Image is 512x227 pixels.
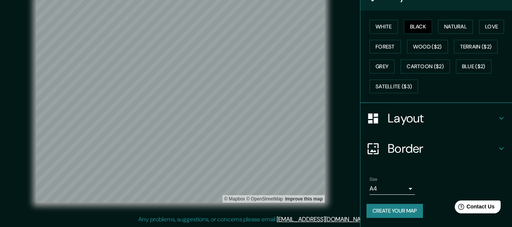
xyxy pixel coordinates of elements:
[456,59,492,74] button: Blue ($2)
[479,20,504,34] button: Love
[404,20,432,34] button: Black
[366,204,423,218] button: Create your map
[360,103,512,133] div: Layout
[388,141,497,156] h4: Border
[401,59,450,74] button: Cartoon ($2)
[370,20,398,34] button: White
[438,20,473,34] button: Natural
[224,196,245,202] a: Mapbox
[246,196,283,202] a: OpenStreetMap
[360,133,512,164] div: Border
[445,197,504,219] iframe: Help widget launcher
[370,183,415,195] div: A4
[277,215,370,223] a: [EMAIL_ADDRESS][DOMAIN_NAME]
[285,196,323,202] a: Map feedback
[370,40,401,54] button: Forest
[138,215,371,224] p: Any problems, suggestions, or concerns please email .
[407,40,448,54] button: Wood ($2)
[370,59,395,74] button: Grey
[370,80,418,94] button: Satellite ($3)
[454,40,498,54] button: Terrain ($2)
[388,111,497,126] h4: Layout
[370,176,377,183] label: Size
